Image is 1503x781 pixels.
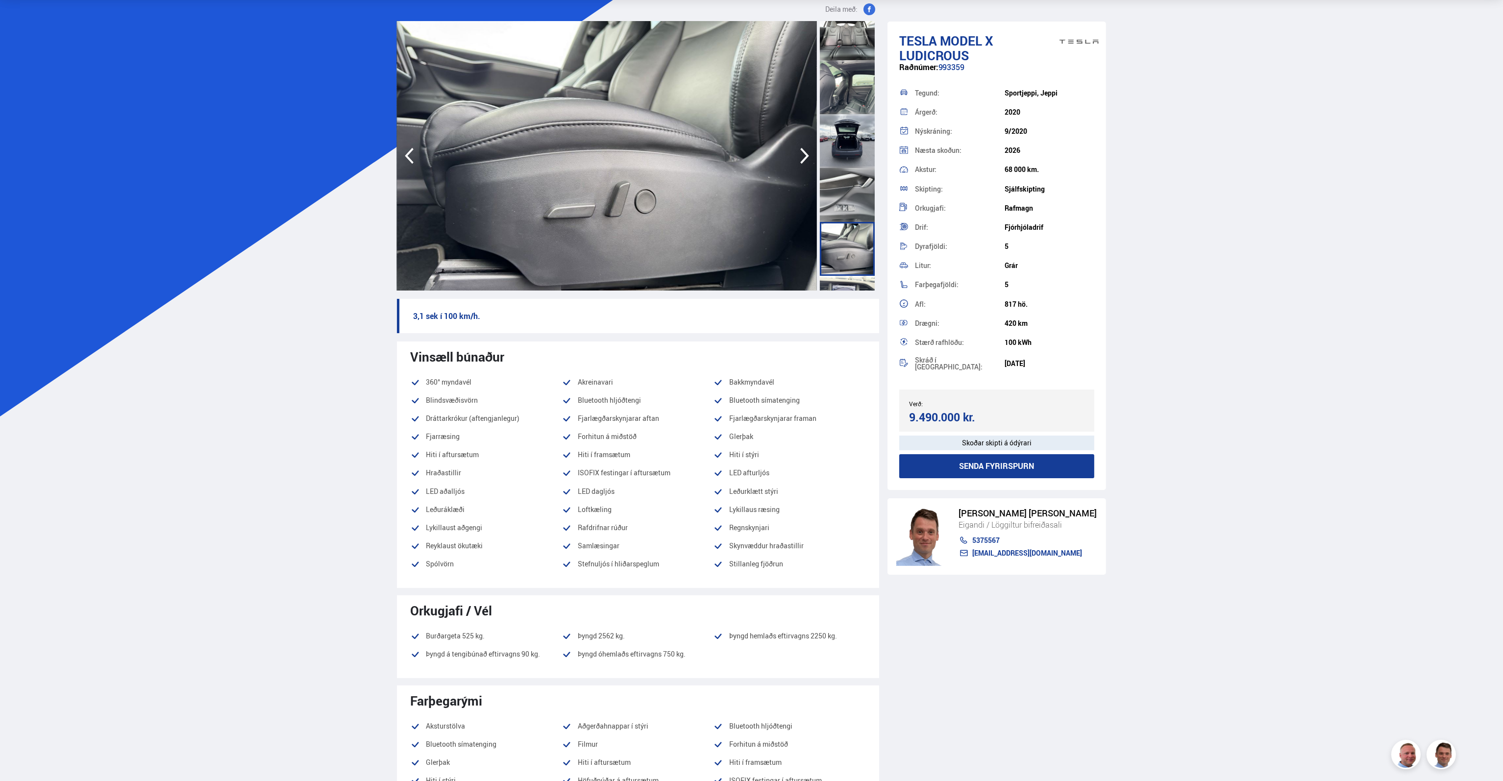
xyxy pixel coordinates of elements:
div: Litur: [915,262,1005,269]
li: Regnskynjari [714,522,865,534]
img: siFngHWaQ9KaOqBr.png [1393,741,1422,771]
div: Skoðar skipti á ódýrari [899,436,1095,450]
div: Dyrafjöldi: [915,243,1005,250]
a: 5375567 [959,537,1097,544]
li: Þyngd hemlaðs eftirvagns 2250 kg. [714,630,865,642]
li: Blindsvæðisvörn [411,394,562,406]
li: Bakkmyndavél [714,376,865,388]
li: Fjarlægðarskynjarar framan [714,413,865,424]
li: Stillanleg fjöðrun [714,558,865,576]
div: 420 km [1005,319,1094,327]
li: Hiti í aftursætum [562,757,714,768]
div: Tegund: [915,90,1005,97]
li: Þyngd óhemlaðs eftirvagns 750 kg. [562,648,714,666]
li: Bluetooth hljóðtengi [562,394,714,406]
li: Fjarræsing [411,431,562,442]
div: 100 kWh [1005,339,1094,346]
div: Sportjeppi, Jeppi [1005,89,1094,97]
li: Lykillaust aðgengi [411,522,562,534]
li: Forhitun á miðstöð [714,738,865,750]
div: Verð: [909,400,997,407]
li: Leðurklætt stýri [714,486,865,497]
div: 9.490.000 kr. [909,411,994,424]
div: Skipting: [915,186,1005,193]
img: FbJEzSuNWCJXmdc-.webp [896,507,949,566]
li: Hraðastillir [411,467,562,479]
button: Deila með: [821,3,879,15]
img: 3321511.jpeg [817,21,1237,291]
li: 360° myndavél [411,376,562,388]
div: 5 [1005,243,1094,250]
div: Farþegarými [411,693,865,708]
div: Grár [1005,262,1094,269]
div: [DATE] [1005,360,1094,367]
li: Rafdrifnar rúður [562,522,714,534]
li: Hiti í stýri [714,449,865,461]
li: Þyngd 2562 kg. [562,630,714,642]
div: [PERSON_NAME] [PERSON_NAME] [959,508,1097,518]
button: Senda fyrirspurn [899,454,1095,478]
li: Samlæsingar [562,540,714,552]
div: Rafmagn [1005,204,1094,212]
div: Orkugjafi: [915,205,1005,212]
div: 817 hö. [1005,300,1094,308]
a: [EMAIL_ADDRESS][DOMAIN_NAME] [959,549,1097,557]
li: Fjarlægðarskynjarar aftan [562,413,714,424]
li: Aðgerðahnappar í stýri [562,720,714,732]
div: 68 000 km. [1005,166,1094,173]
span: Tesla [899,32,937,49]
li: Skynvæddur hraðastillir [714,540,865,552]
li: Bluetooth símatenging [714,394,865,406]
div: Næsta skoðun: [915,147,1005,154]
div: Nýskráning: [915,128,1005,135]
li: Hiti í framsætum [562,449,714,461]
div: Afl: [915,301,1005,308]
div: Orkugjafi / Vél [411,603,865,618]
div: 5 [1005,281,1094,289]
div: Drif: [915,224,1005,231]
div: Vinsæll búnaður [411,349,865,364]
div: Akstur: [915,166,1005,173]
div: 993359 [899,63,1095,82]
li: Þyngd á tengibúnað eftirvagns 90 kg. [411,648,562,660]
span: Deila með: [825,3,858,15]
li: Burðargeta 525 kg. [411,630,562,642]
li: Loftkæling [562,504,714,515]
li: Forhitun á miðstöð [562,431,714,442]
li: Bluetooth hljóðtengi [714,720,865,732]
li: Glerþak [714,431,865,442]
button: Open LiveChat chat widget [8,4,37,33]
div: Stærð rafhlöðu: [915,339,1005,346]
li: Glerþak [411,757,562,768]
div: 2026 [1005,146,1094,154]
li: Spólvörn [411,558,562,570]
li: Bluetooth símatenging [411,738,562,750]
div: Drægni: [915,320,1005,327]
div: Sjálfskipting [1005,185,1094,193]
img: brand logo [1059,26,1099,57]
div: Skráð í [GEOGRAPHIC_DATA]: [915,357,1005,370]
li: Stefnuljós í hliðarspeglum [562,558,714,570]
div: Eigandi / Löggiltur bifreiðasali [959,518,1097,531]
li: Reyklaust ökutæki [411,540,562,552]
div: Fjórhjóladrif [1005,223,1094,231]
div: Farþegafjöldi: [915,281,1005,288]
div: 9/2020 [1005,127,1094,135]
li: Lykillaus ræsing [714,504,865,515]
p: 3,1 sek í 100 km/h. [397,299,879,333]
li: ISOFIX festingar í aftursætum [562,467,714,479]
img: FbJEzSuNWCJXmdc-.webp [1428,741,1457,771]
li: Akreinavari [562,376,714,388]
img: 3321510.jpeg [397,21,817,291]
li: LED afturljós [714,467,865,479]
li: Hiti í aftursætum [411,449,562,461]
span: Model X LUDICROUS [899,32,994,64]
li: Filmur [562,738,714,750]
div: 2020 [1005,108,1094,116]
li: LED aðalljós [411,486,562,497]
li: Hiti í framsætum [714,757,865,768]
li: Aksturstölva [411,720,562,732]
li: LED dagljós [562,486,714,497]
div: Árgerð: [915,109,1005,116]
li: Leðuráklæði [411,504,562,515]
